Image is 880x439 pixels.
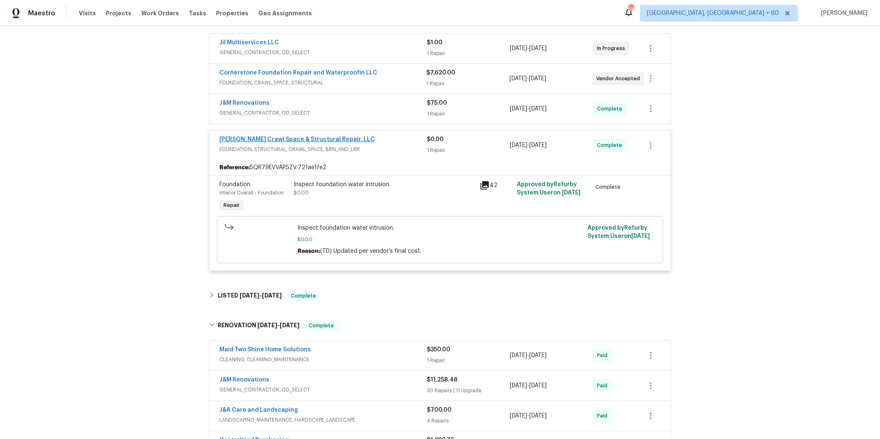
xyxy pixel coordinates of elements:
a: Maid Two Shine Home Solutions [219,347,311,353]
span: Work Orders [141,9,179,17]
span: [DATE] [510,353,527,358]
a: Cornerstone Foundation Repair and Waterproofin LLC [219,70,377,76]
span: $1.00 [427,40,442,46]
span: FOUNDATION, STRUCTURAL, CRAWL_SPACE, BRN_AND_LRR [219,145,427,154]
a: J&A Care and Landscaping [219,407,298,413]
span: Complete [305,321,337,330]
span: [DATE] [510,413,527,419]
div: 30 Repairs | 11 Upgrade [427,386,510,395]
span: $700.00 [427,407,452,413]
span: $350.00 [427,347,450,353]
div: 1 Repair [427,49,510,58]
span: - [240,293,282,298]
div: 1 Repair [426,79,509,88]
h6: LISTED [218,291,282,301]
span: - [510,105,547,113]
span: Paid [597,351,611,360]
span: [DATE] [510,383,527,389]
span: Paid [597,381,611,390]
span: Paid [597,412,611,420]
div: 1 Repair [427,110,510,118]
span: [DATE] [240,293,259,298]
span: [DATE] [529,142,547,148]
span: FOUNDATION, CRAWL_SPACE, STRUCTURAL [219,79,426,87]
span: - [510,141,547,149]
span: [DATE] [509,76,527,82]
span: Geo Assignments [258,9,312,17]
a: [PERSON_NAME] Crawl Space & Structural Repair, LLC [219,137,375,142]
span: Visits [79,9,96,17]
span: GENERAL_CONTRACTOR, OD_SELECT [219,386,427,394]
h6: RENOVATION [218,321,300,331]
span: [DATE] [529,46,547,51]
span: [GEOGRAPHIC_DATA], [GEOGRAPHIC_DATA] + 60 [647,9,779,17]
span: GENERAL_CONTRACTOR, OD_SELECT [219,48,427,57]
span: $0.00 [297,235,583,244]
span: [PERSON_NAME] [818,9,868,17]
span: - [510,381,547,390]
span: [DATE] [529,353,547,358]
span: GENERAL_CONTRACTOR, OD_SELECT [219,109,427,117]
span: - [510,44,547,53]
span: - [509,74,546,83]
span: Interior Overall - Foundation [219,190,284,195]
span: Approved by Refurby System User on [517,182,580,196]
span: Tasks [189,10,206,16]
div: 5QR79EVVAP5ZV-721ae1fe2 [209,160,671,175]
span: LANDSCAPING_MAINTENANCE, HARDSCAPE_LANDSCAPE [219,416,427,424]
span: [DATE] [280,322,300,328]
a: J&M Renovations [219,100,269,106]
span: $0.00 [427,137,444,142]
span: [DATE] [510,142,527,148]
div: 42 [480,180,512,190]
div: 4 Repairs [427,417,510,425]
a: Jil Multiservices LLC [219,40,279,46]
span: Projects [106,9,131,17]
span: $75.00 [427,100,447,106]
div: LISTED [DATE]-[DATE]Complete [207,286,673,306]
span: Maestro [28,9,55,17]
span: Vendor Accepted [596,74,643,83]
span: Properties [216,9,248,17]
span: [DATE] [262,293,282,298]
span: Complete [597,141,626,149]
span: $11,258.48 [427,377,457,383]
span: - [510,412,547,420]
span: Foundation [219,182,250,187]
div: RENOVATION [DATE]-[DATE]Complete [207,312,673,339]
span: [DATE] [562,190,580,196]
span: [DATE] [257,322,277,328]
span: Approved by Refurby System User on [587,225,650,239]
div: 1 Repair [427,356,510,365]
span: Inspect foundation water intrusion. [297,224,583,232]
span: In Progress [597,44,628,53]
span: $0.00 [294,190,309,195]
span: Complete [595,183,624,191]
span: - [510,351,547,360]
span: Repair [220,201,243,209]
span: Complete [597,105,626,113]
span: [DATE] [631,233,650,239]
b: Reference: [219,163,250,172]
span: $7,620.00 [426,70,455,76]
span: [DATE] [510,106,527,112]
span: [DATE] [529,383,547,389]
span: [DATE] [529,76,546,82]
span: - [257,322,300,328]
span: [DATE] [510,46,527,51]
div: 688 [628,5,634,13]
span: Complete [288,292,319,300]
a: J&M Renovations [219,377,269,383]
span: [DATE] [529,106,547,112]
span: CLEANING, CLEANING_MAINTENANCE [219,355,427,364]
span: Reason: [297,248,320,254]
div: Inspect foundation water intrusion. [294,180,475,189]
span: [DATE] [529,413,547,419]
div: 1 Repair [427,146,510,154]
span: (TD) Updated per vendor’s final cost. [320,248,421,254]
